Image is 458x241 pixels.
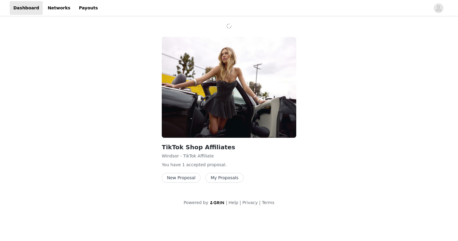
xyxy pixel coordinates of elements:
[229,200,238,205] a: Help
[184,200,208,205] span: Powered by
[242,200,258,205] a: Privacy
[44,1,74,15] a: Networks
[226,200,227,205] span: |
[240,200,241,205] span: |
[162,37,296,138] img: Windsor
[262,200,274,205] a: Terms
[162,173,201,183] button: New Proposal
[210,201,225,205] img: logo
[259,200,261,205] span: |
[162,153,296,159] p: Windsor - TikTok Affiliate
[162,143,296,152] h2: TikTok Shop Affiliates
[205,173,244,183] button: My Proposals
[10,1,43,15] a: Dashboard
[162,162,296,168] p: You have 1 accepted proposal .
[75,1,101,15] a: Payouts
[436,3,441,13] div: avatar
